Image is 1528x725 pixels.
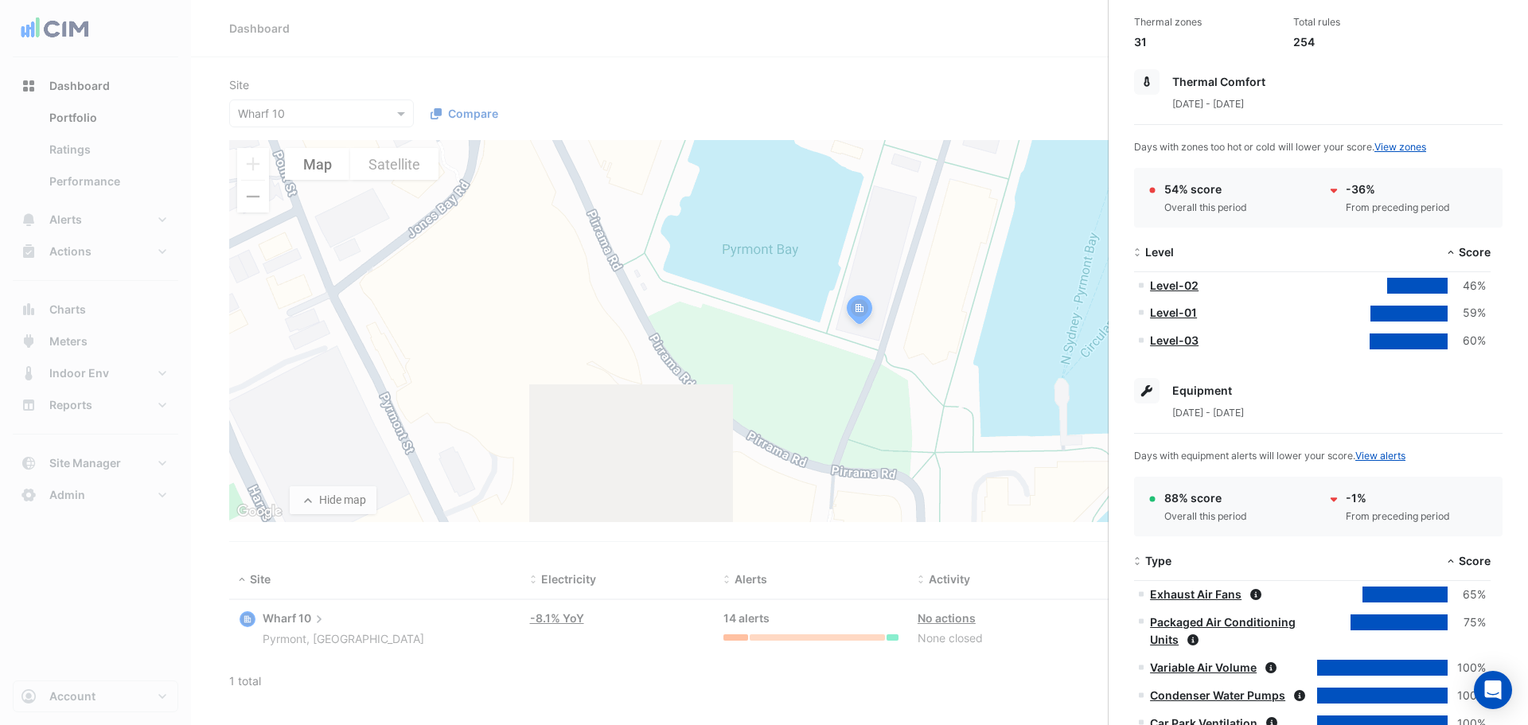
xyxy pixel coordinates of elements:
[1459,554,1491,567] span: Score
[1134,141,1426,153] span: Days with zones too hot or cold will lower your score.
[1145,245,1174,259] span: Level
[1145,554,1171,567] span: Type
[1448,332,1486,350] div: 60%
[1172,384,1232,397] span: Equipment
[1346,489,1450,506] div: -1%
[1172,75,1265,88] span: Thermal Comfort
[1346,181,1450,197] div: -36%
[1448,277,1486,295] div: 46%
[1150,587,1241,601] a: Exhaust Air Fans
[1150,661,1257,674] a: Variable Air Volume
[1474,671,1512,709] div: Open Intercom Messenger
[1150,279,1199,292] a: Level-02
[1346,201,1450,215] div: From preceding period
[1346,509,1450,524] div: From preceding period
[1448,659,1486,677] div: 100%
[1164,489,1247,506] div: 88% score
[1355,450,1405,462] a: View alerts
[1448,586,1486,604] div: 65%
[1293,15,1440,29] div: Total rules
[1293,33,1440,50] div: 254
[1134,15,1280,29] div: Thermal zones
[1134,33,1280,50] div: 31
[1448,614,1486,632] div: 75%
[1150,333,1199,347] a: Level-03
[1134,450,1405,462] span: Days with equipment alerts will lower your score.
[1172,98,1244,110] span: [DATE] - [DATE]
[1459,245,1491,259] span: Score
[1150,615,1296,647] a: Packaged Air Conditioning Units
[1448,304,1486,322] div: 59%
[1448,687,1486,705] div: 100%
[1150,688,1285,702] a: Condenser Water Pumps
[1164,181,1247,197] div: 54% score
[1172,407,1244,419] span: [DATE] - [DATE]
[1150,306,1197,319] a: Level-01
[1374,141,1426,153] a: View zones
[1164,201,1247,215] div: Overall this period
[1164,509,1247,524] div: Overall this period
